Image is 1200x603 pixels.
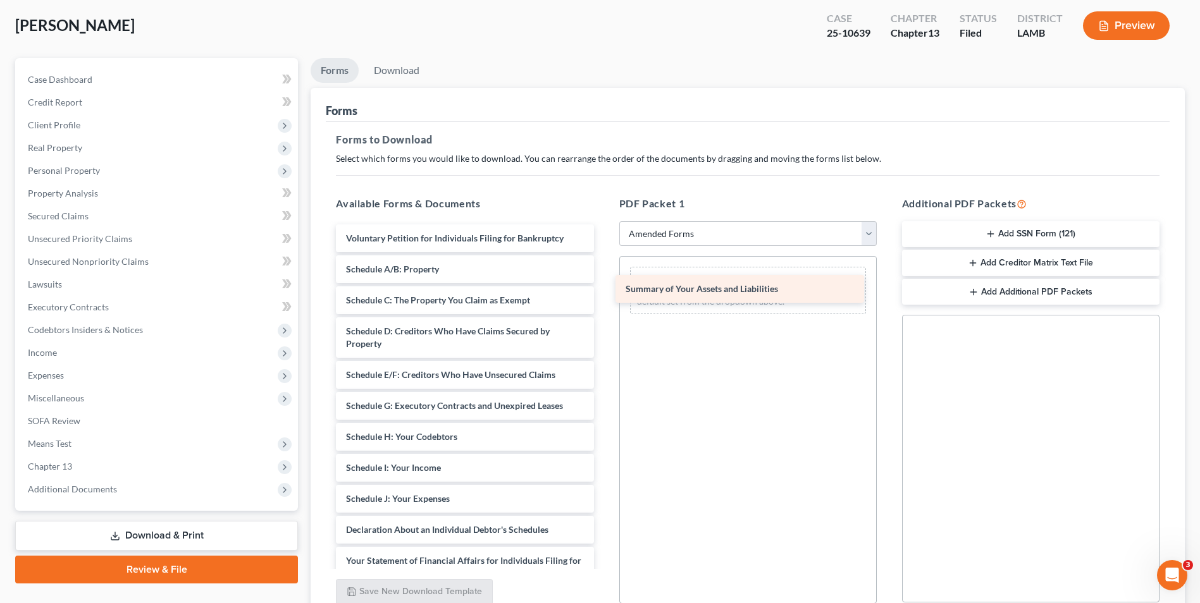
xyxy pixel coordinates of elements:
[1017,26,1063,40] div: LAMB
[18,68,298,91] a: Case Dashboard
[28,301,109,312] span: Executory Contracts
[15,16,135,34] span: [PERSON_NAME]
[346,295,530,305] span: Schedule C: The Property You Claim as Exempt
[346,326,550,349] span: Schedule D: Creditors Who Have Claims Secured by Property
[827,11,870,26] div: Case
[346,493,450,504] span: Schedule J: Your Expenses
[902,196,1160,211] h5: Additional PDF Packets
[28,484,117,494] span: Additional Documents
[18,91,298,114] a: Credit Report
[15,521,298,551] a: Download & Print
[28,74,92,85] span: Case Dashboard
[960,26,997,40] div: Filed
[28,210,89,221] span: Secured Claims
[28,461,72,472] span: Chapter 13
[827,26,870,40] div: 25-10639
[28,324,143,335] span: Codebtors Insiders & Notices
[891,11,939,26] div: Chapter
[28,256,149,267] span: Unsecured Nonpriority Claims
[891,26,939,40] div: Chapter
[28,119,80,130] span: Client Profile
[346,462,441,473] span: Schedule I: Your Income
[336,196,593,211] h5: Available Forms & Documents
[630,267,866,314] div: Drag-and-drop in any documents from the left. These will be merged into the Petition PDF Packet. ...
[28,438,71,449] span: Means Test
[902,221,1160,248] button: Add SSN Form (121)
[28,279,62,289] span: Lawsuits
[336,132,1160,147] h5: Forms to Download
[336,152,1160,165] p: Select which forms you would like to download. You can rearrange the order of the documents by dr...
[619,196,877,211] h5: PDF Packet 1
[18,205,298,228] a: Secured Claims
[626,283,778,294] span: Summary of Your Assets and Liabilities
[28,393,84,403] span: Miscellaneous
[346,369,555,380] span: Schedule E/F: Creditors Who Have Unsecured Claims
[346,264,439,274] span: Schedule A/B: Property
[928,27,939,39] span: 13
[1183,560,1193,570] span: 3
[28,188,98,198] span: Property Analysis
[960,11,997,26] div: Status
[902,279,1160,305] button: Add Additional PDF Packets
[28,370,64,381] span: Expenses
[18,250,298,273] a: Unsecured Nonpriority Claims
[311,58,359,83] a: Forms
[364,58,430,83] a: Download
[28,142,82,153] span: Real Property
[346,524,548,535] span: Declaration About an Individual Debtor's Schedules
[326,103,357,118] div: Forms
[1157,560,1187,590] iframe: Intercom live chat
[28,233,132,244] span: Unsecured Priority Claims
[346,400,563,411] span: Schedule G: Executory Contracts and Unexpired Leases
[28,415,80,426] span: SOFA Review
[346,233,564,243] span: Voluntary Petition for Individuals Filing for Bankruptcy
[18,228,298,250] a: Unsecured Priority Claims
[15,556,298,583] a: Review & File
[28,97,82,107] span: Credit Report
[346,555,581,578] span: Your Statement of Financial Affairs for Individuals Filing for Bankruptcy
[1017,11,1063,26] div: District
[1083,11,1170,40] button: Preview
[18,410,298,432] a: SOFA Review
[18,182,298,205] a: Property Analysis
[902,250,1160,276] button: Add Creditor Matrix Text File
[28,165,100,176] span: Personal Property
[18,273,298,296] a: Lawsuits
[28,347,57,358] span: Income
[18,296,298,319] a: Executory Contracts
[346,431,457,442] span: Schedule H: Your Codebtors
